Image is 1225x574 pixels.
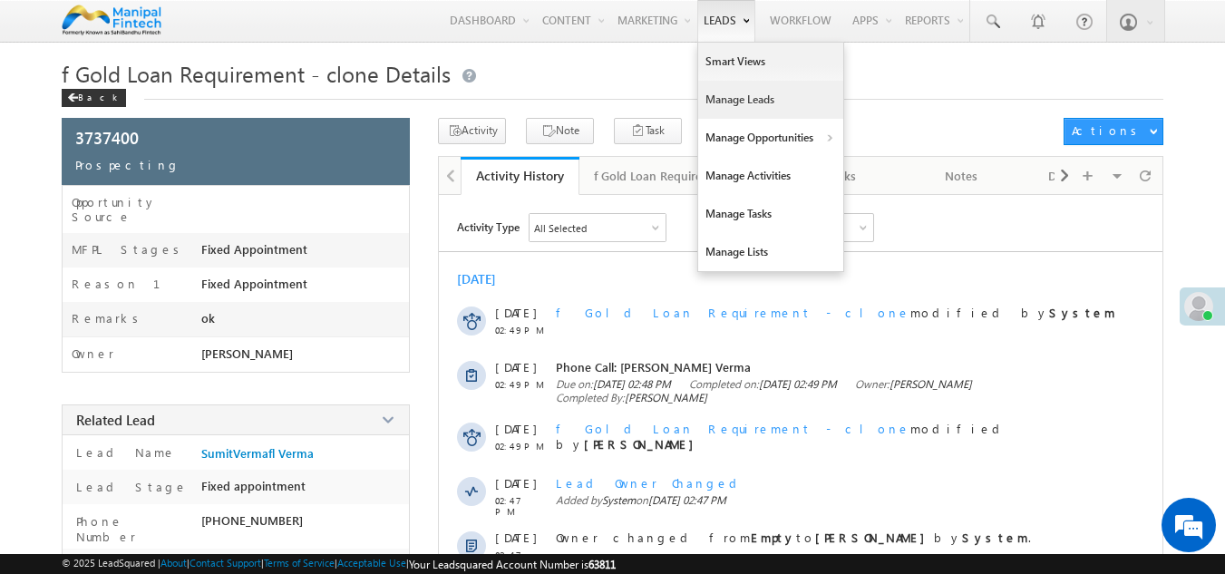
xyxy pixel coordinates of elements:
div: All Selected [530,214,666,241]
label: Phone Number [72,513,193,544]
a: SumitVermafl Verma [201,446,314,461]
span: Phone Call: [PERSON_NAME] Verma [556,359,1121,375]
span: Fixed Appointment [201,277,307,291]
span: [DATE] [495,305,536,320]
span: Owner: [855,377,972,391]
div: Activity History [474,167,566,184]
span: Lead Owner Changed [556,475,744,491]
span: 3737400 [75,126,139,149]
span: [PHONE_NUMBER] [201,513,303,528]
span: System [602,493,636,507]
span: ok [201,311,215,326]
span: © 2025 LeadSquared | | | | | [62,557,616,571]
a: Smart Views [698,43,843,81]
a: Manage Opportunities [698,119,843,157]
span: 02:49 PM [495,379,549,390]
li: f Gold Loan Requirement - clone Details [579,157,783,193]
a: Manage Activities [698,157,843,195]
strong: [PERSON_NAME] [584,436,703,452]
span: f Gold Loan Requirement - clone [556,421,910,436]
span: Your Leadsquared Account Number is [409,558,616,571]
div: Notes [917,165,1005,187]
span: [PERSON_NAME] [625,391,707,404]
span: [PERSON_NAME] [890,377,972,391]
a: Notes [902,157,1021,195]
strong: [PERSON_NAME] [815,530,934,545]
div: [DATE] [457,270,516,287]
a: Activity History [461,157,579,195]
span: Fixed Appointment [201,242,307,257]
div: All Selected [534,222,587,234]
span: 02:47 PM [495,550,549,571]
span: Related Lead [76,411,155,429]
img: Custom Logo [62,5,162,36]
span: modified by [556,421,1121,452]
span: Owner changed from to by . [556,530,1031,545]
span: 63811 [588,558,616,571]
span: Completed By: [556,391,707,404]
span: [DATE] 02:48 PM [593,377,671,391]
span: Prospecting [75,157,180,172]
span: 02:47 PM [495,495,549,517]
a: Documents [1021,157,1140,195]
a: About [160,557,187,569]
a: Terms of Service [264,557,335,569]
a: Manage Leads [698,81,843,119]
label: Remarks [72,311,145,326]
a: f Gold Loan Requirement - clone Details [579,157,783,195]
span: Activity Type [457,213,520,240]
a: Contact Support [190,557,261,569]
span: [DATE] [495,421,536,436]
span: [DATE] 02:47 PM [648,493,726,507]
a: Manage Lists [698,233,843,271]
strong: Empty [751,530,796,545]
span: [DATE] [495,475,536,491]
span: 02:49 PM [495,441,549,452]
div: f Gold Loan Requirement - clone Details [594,165,767,187]
label: Owner [72,346,114,361]
button: Note [526,118,594,144]
label: Opportunity Source [72,195,201,224]
span: [DATE] 02:49 PM [759,377,837,391]
a: Manage Tasks [698,195,843,233]
span: f Gold Loan Requirement - clone [556,305,910,320]
button: Activity [438,118,506,144]
div: Back [62,89,126,107]
label: Reason 1 [72,277,182,291]
span: 02:49 PM [495,325,549,336]
a: Acceptable Use [337,557,406,569]
label: Lead Name [72,444,176,460]
strong: System [962,530,1028,545]
button: Actions [1064,118,1163,145]
span: [DATE] [495,359,536,375]
span: Fixed appointment [201,479,306,493]
label: MFPL Stages [72,242,186,257]
div: Actions [1072,122,1143,139]
label: Lead Stage [72,479,188,494]
span: Added by on [556,493,1121,507]
span: Completed on: [689,377,837,391]
span: [DATE] [495,530,536,545]
span: Due on: [556,377,671,391]
div: Documents [1035,165,1123,187]
button: Task [614,118,682,144]
strong: System [1049,305,1115,320]
span: modified by [556,305,1115,320]
span: [PERSON_NAME] [201,346,293,361]
span: f Gold Loan Requirement - clone Details [62,59,451,88]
